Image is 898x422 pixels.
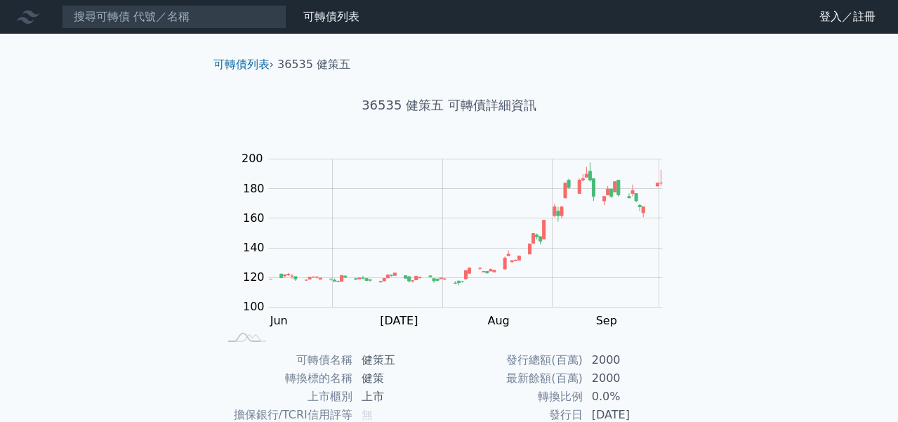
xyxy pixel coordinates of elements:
td: 轉換比例 [449,388,583,406]
tspan: 120 [243,270,265,284]
tspan: Sep [596,314,617,327]
tspan: 200 [242,152,263,165]
a: 可轉債列表 [213,58,270,71]
a: 可轉債列表 [303,10,359,23]
li: 36535 健策五 [277,56,350,73]
td: 可轉債名稱 [219,351,353,369]
td: 0.0% [583,388,680,406]
td: 健策 [353,369,449,388]
td: 2000 [583,369,680,388]
a: 登入／註冊 [808,6,887,28]
tspan: 180 [243,182,265,195]
tspan: Jun [270,314,288,327]
span: 無 [362,408,373,421]
td: 上市櫃別 [219,388,353,406]
tspan: [DATE] [380,314,418,327]
td: 健策五 [353,351,449,369]
td: 最新餘額(百萬) [449,369,583,388]
td: 發行總額(百萬) [449,351,583,369]
tspan: 100 [243,300,265,313]
tspan: Aug [487,314,509,327]
h1: 36535 健策五 可轉債詳細資訊 [202,95,696,115]
input: 搜尋可轉債 代號／名稱 [62,5,286,29]
tspan: 160 [243,211,265,225]
tspan: 140 [243,241,265,254]
li: › [213,56,274,73]
td: 2000 [583,351,680,369]
td: 上市 [353,388,449,406]
td: 轉換標的名稱 [219,369,353,388]
g: Chart [235,152,684,327]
